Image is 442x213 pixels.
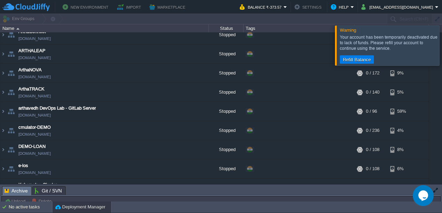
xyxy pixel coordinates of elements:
button: New Environment [63,3,110,11]
div: Usage [355,24,428,32]
span: Archive [5,187,28,195]
button: [EMAIL_ADDRESS][DOMAIN_NAME] [361,3,435,11]
a: ArthaNOVA [18,67,42,74]
a: [DOMAIN_NAME] [18,74,51,81]
div: Stopped [209,45,244,64]
a: [DOMAIN_NAME] [18,131,51,138]
img: AMDAwAAAACH5BAEAAAAALAAAAAABAAEAAAICRAEAOw== [6,121,16,140]
a: [DOMAIN_NAME] [18,169,51,176]
img: AMDAwAAAACH5BAEAAAAALAAAAAABAAEAAAICRAEAOw== [0,102,6,121]
div: 9% [390,64,413,83]
div: Stopped [209,102,244,121]
div: 0 / 108 [366,160,379,179]
button: Delete [32,198,54,204]
img: AMDAwAAAACH5BAEAAAAALAAAAAABAAEAAAICRAEAOw== [6,83,16,102]
a: [DOMAIN_NAME] [18,112,51,119]
a: [DOMAIN_NAME] [18,35,51,42]
div: Stopped [209,141,244,159]
button: Balance ₹-373.57 [240,3,284,11]
a: cmulator-DEMO [18,124,51,131]
div: 0 / 108 [366,141,379,159]
div: Stopped [209,160,244,179]
div: Stopped [209,26,244,45]
img: AMDAwAAAACH5BAEAAAAALAAAAAABAAEAAAICRAEAOw== [6,102,16,121]
img: AMDAwAAAACH5BAEAAAAALAAAAAABAAEAAAICRAEAOw== [0,26,6,45]
img: AMDAwAAAACH5BAEAAAAALAAAAAABAAEAAAICRAEAOw== [0,45,6,64]
a: ARTHALEAP [18,48,46,55]
span: Warning [340,27,356,33]
div: 2% [390,179,413,198]
img: CloudJiffy [2,3,50,11]
img: AMDAwAAAACH5BAEAAAAALAAAAAABAAEAAAICRAEAOw== [6,26,16,45]
a: [DOMAIN_NAME] [18,93,51,100]
a: [DOMAIN_NAME] [18,55,51,62]
div: 8% [390,141,413,159]
button: Marketplace [149,3,187,11]
div: 0 / 172 [366,64,379,83]
div: 4% [390,121,413,140]
img: AMDAwAAAACH5BAEAAAAALAAAAAABAAEAAAICRAEAOw== [6,179,16,198]
div: 0 / 96 [366,102,377,121]
div: 5% [390,83,413,102]
div: 0 / 72 [366,179,377,198]
iframe: chat widget [413,185,435,206]
img: AMDAwAAAACH5BAEAAAAALAAAAAABAAEAAAICRAEAOw== [0,179,6,198]
div: Name [1,24,208,32]
img: AMDAwAAAACH5BAEAAAAALAAAAAABAAEAAAICRAEAOw== [0,64,6,83]
a: ArthaTRACK [18,86,44,93]
img: AMDAwAAAACH5BAEAAAAALAAAAAABAAEAAAICRAEAOw== [16,28,19,30]
a: Kubernetes Cluster [18,182,57,189]
div: 6% [390,160,413,179]
div: No active tasks [9,202,52,213]
button: Refill Balance [341,56,373,63]
a: e-los [18,163,28,169]
button: Deployment Manager [55,204,105,211]
img: AMDAwAAAACH5BAEAAAAALAAAAAABAAEAAAICRAEAOw== [0,121,6,140]
button: Upload [5,198,27,204]
div: Stopped [209,83,244,102]
div: Your account has been temporarily deactivated due to lack of funds. Please refill your account to... [340,34,437,51]
img: AMDAwAAAACH5BAEAAAAALAAAAAABAAEAAAICRAEAOw== [6,160,16,179]
div: Stopped [209,121,244,140]
a: arthavedh DevOps Lab - GitLab Server [18,105,96,112]
div: Stopped [209,64,244,83]
div: Status [209,24,243,32]
div: Stopped [209,179,244,198]
img: AMDAwAAAACH5BAEAAAAALAAAAAABAAEAAAICRAEAOw== [6,45,16,64]
div: 0 / 236 [366,121,379,140]
a: [DOMAIN_NAME] [18,150,51,157]
span: Git / SVN [35,187,62,195]
img: AMDAwAAAACH5BAEAAAAALAAAAAABAAEAAAICRAEAOw== [0,141,6,159]
img: AMDAwAAAACH5BAEAAAAALAAAAAABAAEAAAICRAEAOw== [6,64,16,83]
button: Settings [294,3,324,11]
div: 0 / 140 [366,83,379,102]
a: DEMO-LOAN [18,143,46,150]
button: Import [117,3,143,11]
img: AMDAwAAAACH5BAEAAAAALAAAAAABAAEAAAICRAEAOw== [0,160,6,179]
div: Tags [244,24,354,32]
img: AMDAwAAAACH5BAEAAAAALAAAAAABAAEAAAICRAEAOw== [6,141,16,159]
button: Help [331,3,351,11]
div: 59% [390,102,413,121]
img: AMDAwAAAACH5BAEAAAAALAAAAAABAAEAAAICRAEAOw== [0,83,6,102]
